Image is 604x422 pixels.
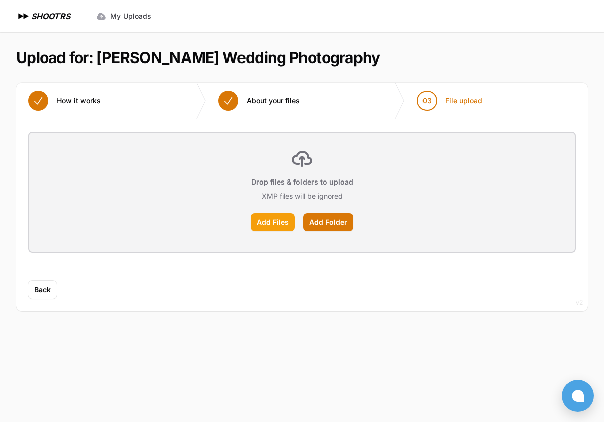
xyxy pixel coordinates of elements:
[262,191,343,201] p: XMP files will be ignored
[16,48,380,67] h1: Upload for: [PERSON_NAME] Wedding Photography
[247,96,300,106] span: About your files
[31,10,70,22] h1: SHOOTRS
[16,10,31,22] img: SHOOTRS
[405,83,495,119] button: 03 File upload
[16,83,113,119] button: How it works
[576,296,583,309] div: v2
[34,285,51,295] span: Back
[422,96,432,106] span: 03
[56,96,101,106] span: How it works
[251,213,295,231] label: Add Files
[251,177,353,187] p: Drop files & folders to upload
[16,10,70,22] a: SHOOTRS SHOOTRS
[206,83,312,119] button: About your files
[28,281,57,299] button: Back
[90,7,157,25] a: My Uploads
[110,11,151,21] span: My Uploads
[562,380,594,412] button: Open chat window
[445,96,482,106] span: File upload
[303,213,353,231] label: Add Folder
